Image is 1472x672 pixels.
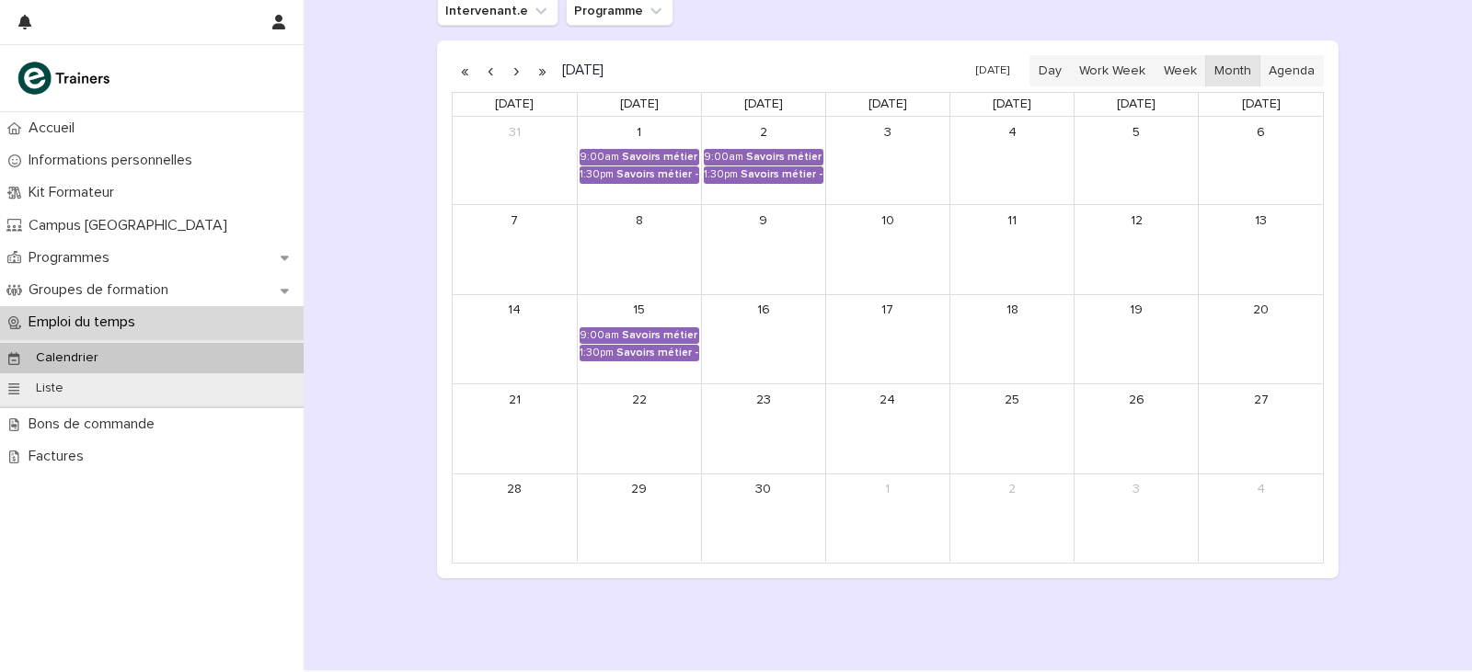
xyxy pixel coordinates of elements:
[741,168,823,181] div: Savoirs métier - Produire des livrables professionnels dans un projet data
[577,117,701,205] td: September 1, 2025
[1199,294,1323,383] td: September 20, 2025
[1247,206,1276,235] a: September 13, 2025
[701,294,825,383] td: September 16, 2025
[503,56,529,85] button: Next month
[500,296,529,325] a: September 14, 2025
[1075,473,1199,562] td: October 3, 2025
[477,56,503,85] button: Previous month
[1121,206,1151,235] a: September 12, 2025
[500,206,529,235] a: September 7, 2025
[577,384,701,473] td: September 22, 2025
[622,151,699,164] div: Savoirs métier - Produire des livrables professionnels dans un projet data
[967,58,1018,85] button: [DATE]
[825,117,949,205] td: September 3, 2025
[701,384,825,473] td: September 23, 2025
[21,281,183,299] p: Groupes de formation
[950,294,1075,383] td: September 18, 2025
[580,151,619,164] div: 9:00am
[873,206,903,235] a: September 10, 2025
[825,473,949,562] td: October 1, 2025
[746,151,823,164] div: Savoirs métier - Produire des livrables professionnels dans un projet data
[1247,296,1276,325] a: September 20, 2025
[625,206,654,235] a: September 8, 2025
[1205,55,1260,86] button: Month
[1199,117,1323,205] td: September 6, 2025
[825,205,949,294] td: September 10, 2025
[616,168,699,181] div: Savoirs métier - Produire des livrables professionnels dans un projet data
[1121,296,1151,325] a: September 19, 2025
[625,296,654,325] a: September 15, 2025
[749,206,778,235] a: September 9, 2025
[997,206,1027,235] a: September 11, 2025
[749,118,778,147] a: September 2, 2025
[704,168,738,181] div: 1:30pm
[21,448,98,465] p: Factures
[950,473,1075,562] td: October 2, 2025
[500,475,529,505] a: September 28, 2025
[453,205,577,294] td: September 7, 2025
[1247,118,1276,147] a: September 6, 2025
[1075,205,1199,294] td: September 12, 2025
[1029,55,1071,86] button: Day
[989,93,1035,116] a: Thursday
[701,205,825,294] td: September 9, 2025
[749,475,778,505] a: September 30, 2025
[500,385,529,415] a: September 21, 2025
[873,475,903,505] a: October 1, 2025
[21,416,169,433] p: Bons de commande
[1199,384,1323,473] td: September 27, 2025
[1259,55,1324,86] button: Agenda
[1075,117,1199,205] td: September 5, 2025
[577,473,701,562] td: September 29, 2025
[1121,385,1151,415] a: September 26, 2025
[21,313,150,331] p: Emploi du temps
[1075,384,1199,473] td: September 26, 2025
[1247,475,1276,505] a: October 4, 2025
[950,205,1075,294] td: September 11, 2025
[704,151,743,164] div: 9:00am
[625,118,654,147] a: September 1, 2025
[453,117,577,205] td: August 31, 2025
[825,294,949,383] td: September 17, 2025
[873,118,903,147] a: September 3, 2025
[1199,205,1323,294] td: September 13, 2025
[616,93,662,116] a: Monday
[1113,93,1159,116] a: Friday
[701,473,825,562] td: September 30, 2025
[21,350,113,366] p: Calendrier
[825,384,949,473] td: September 24, 2025
[997,118,1027,147] a: September 4, 2025
[453,294,577,383] td: September 14, 2025
[1247,385,1276,415] a: September 27, 2025
[997,385,1027,415] a: September 25, 2025
[997,296,1027,325] a: September 18, 2025
[491,93,537,116] a: Sunday
[1238,93,1284,116] a: Saturday
[625,475,654,505] a: September 29, 2025
[21,120,89,137] p: Accueil
[622,329,699,342] div: Savoirs métier - Produire des livrables professionnels dans un projet data
[1121,118,1151,147] a: September 5, 2025
[873,385,903,415] a: September 24, 2025
[21,217,242,234] p: Campus [GEOGRAPHIC_DATA]
[616,347,699,359] div: Savoirs métier - Produire des livrables professionnels dans un projet data
[625,385,654,415] a: September 22, 2025
[580,329,619,342] div: 9:00am
[865,93,911,116] a: Wednesday
[749,296,778,325] a: September 16, 2025
[1154,55,1205,86] button: Week
[577,294,701,383] td: September 15, 2025
[453,384,577,473] td: September 21, 2025
[997,475,1027,505] a: October 2, 2025
[21,184,129,201] p: Kit Formateur
[1121,475,1151,505] a: October 3, 2025
[1199,473,1323,562] td: October 4, 2025
[950,384,1075,473] td: September 25, 2025
[21,152,207,169] p: Informations personnelles
[529,56,555,85] button: Next year
[1075,294,1199,383] td: September 19, 2025
[577,205,701,294] td: September 8, 2025
[21,249,124,267] p: Programmes
[453,473,577,562] td: September 28, 2025
[1070,55,1155,86] button: Work Week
